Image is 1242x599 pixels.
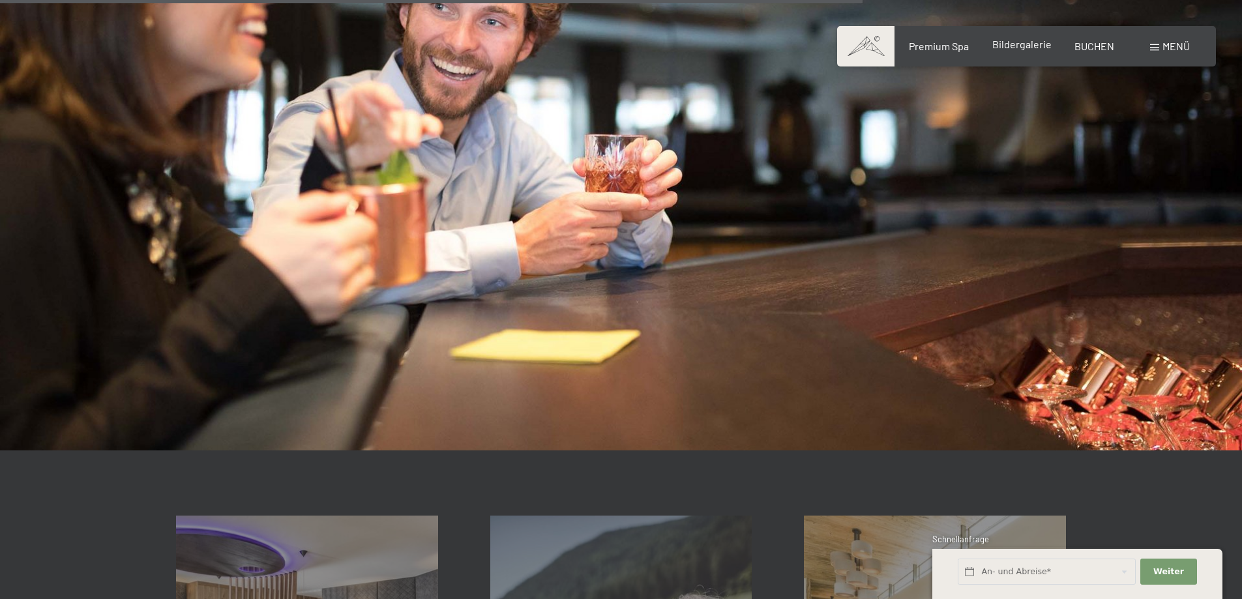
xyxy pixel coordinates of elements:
span: Weiter [1153,566,1184,577]
span: Schnellanfrage [932,534,989,544]
a: Bildergalerie [992,38,1052,50]
a: BUCHEN [1074,40,1114,52]
button: Weiter [1140,559,1196,585]
a: Premium Spa [909,40,969,52]
span: Menü [1162,40,1190,52]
